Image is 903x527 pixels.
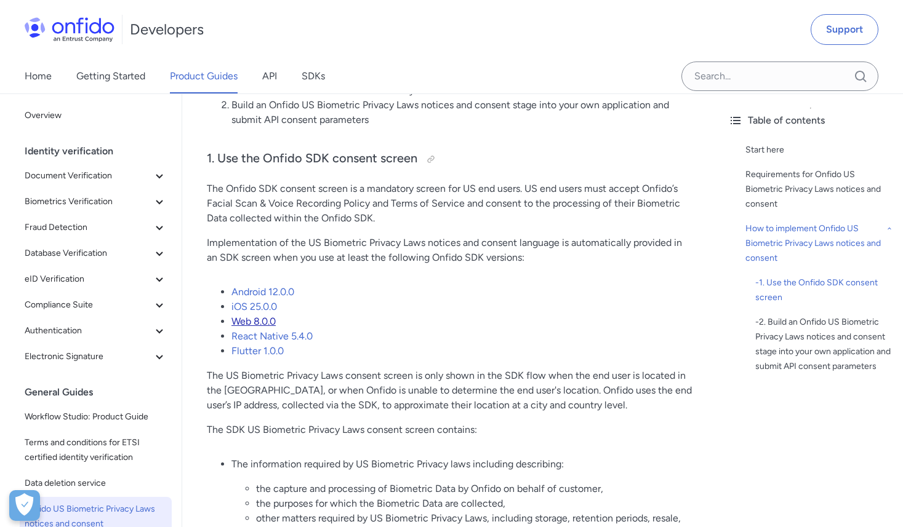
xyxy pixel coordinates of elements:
span: Authentication [25,323,152,338]
a: Product Guides [170,59,238,93]
a: How to implement Onfido US Biometric Privacy Laws notices and consent [745,221,893,266]
li: Build an Onfido US Biometric Privacy Laws notices and consent stage into your own application and... [231,98,694,127]
button: Electronic Signature [20,344,172,369]
input: Onfido search input field [681,61,878,91]
a: Android 12.0.0 [231,286,294,298]
a: Workflow Studio: Product Guide [20,405,172,429]
span: Document Verification [25,168,152,183]
button: Document Verification [20,164,172,188]
button: Database Verification [20,241,172,266]
span: Overview [25,108,167,123]
div: Cookie Preferences [9,490,40,521]
span: Data deletion service [25,476,167,491]
a: Flutter 1.0.0 [231,345,284,357]
span: Database Verification [25,246,152,261]
a: Getting Started [76,59,145,93]
a: iOS 25.0.0 [231,301,277,312]
span: Biometrics Verification [25,194,152,209]
a: Overview [20,103,172,128]
p: Implementation of the US Biometric Privacy Laws notices and consent language is automatically pro... [207,236,694,265]
a: SDKs [302,59,325,93]
button: Biometrics Verification [20,189,172,214]
a: Support [811,14,878,45]
p: The SDK US Biometric Privacy Laws consent screen contains: [207,422,694,437]
li: the capture and processing of Biometric Data by Onfido on behalf of customer, [256,481,694,496]
div: Table of contents [728,113,893,128]
span: Fraud Detection [25,220,152,235]
button: Compliance Suite [20,293,172,317]
span: eID Verification [25,272,152,287]
span: Terms and conditions for ETSI certified identity verification [25,435,167,465]
p: The US Biometric Privacy Laws consent screen is only shown in the SDK flow when the end user is l... [207,368,694,413]
a: Start here [745,143,893,157]
a: React Native 5.4.0 [231,330,313,342]
div: General Guides [25,380,177,405]
button: Open Preferences [9,490,40,521]
button: eID Verification [20,267,172,291]
li: the purposes for which the Biometric Data are collected, [256,496,694,511]
h1: Developers [130,20,204,39]
button: Authentication [20,319,172,343]
a: Requirements for Onfido US Biometric Privacy Laws notices and consent [745,167,893,212]
h3: 1. Use the Onfido SDK consent screen [207,149,694,169]
a: Data deletion service [20,471,172,496]
a: -1. Use the Onfido SDK consent screen [755,275,893,305]
p: The Onfido SDK consent screen is a mandatory screen for US end users. US end users must accept On... [207,181,694,226]
button: Fraud Detection [20,215,172,240]
img: Onfido Logo [25,17,114,42]
div: - 1. Use the Onfido SDK consent screen [755,275,893,305]
span: Electronic Signature [25,349,152,364]
span: Workflow Studio: Product Guide [25,410,167,424]
a: Home [25,59,52,93]
div: Identity verification [25,139,177,164]
a: API [262,59,277,93]
span: Compliance Suite [25,298,152,312]
a: Terms and conditions for ETSI certified identity verification [20,430,172,470]
a: Web 8.0.0 [231,315,276,327]
a: -2. Build an Onfido US Biometric Privacy Laws notices and consent stage into your own application... [755,315,893,374]
div: - 2. Build an Onfido US Biometric Privacy Laws notices and consent stage into your own applicatio... [755,315,893,374]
